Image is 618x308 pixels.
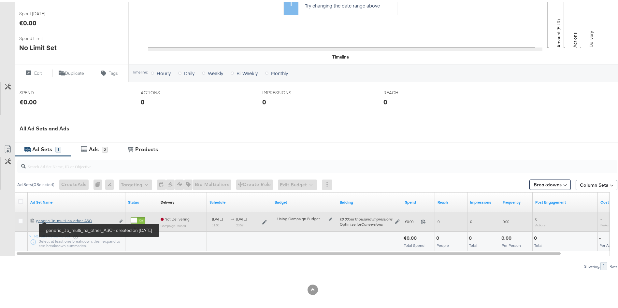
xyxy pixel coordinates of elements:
span: ACTIONS [141,88,190,94]
div: 0.00 [501,233,513,239]
div: 2 [102,145,108,151]
a: The total amount spent to date. [405,198,432,203]
span: per [340,215,393,220]
em: Conversions [361,220,383,225]
button: Duplicate [52,67,91,75]
span: - [600,215,602,220]
button: Column Sets [576,178,617,188]
span: People [437,241,449,246]
span: Edit [34,68,42,74]
div: Row [609,262,617,267]
span: Duplicate [65,68,84,74]
span: Total [534,241,542,246]
a: The number of people your ad was served to. [438,198,465,203]
sub: Actions [535,221,546,225]
a: generic_1p_multi_na_other_ASC [36,216,115,223]
input: Search Ad Set Name, ID or Objective [26,155,562,168]
a: The number of actions related to your Page's posts as a result of your ad. [535,198,595,203]
a: Shows your bid and optimisation settings for this Ad Set. [340,198,400,203]
span: Hourly [157,68,171,74]
span: IMPRESSIONS [262,88,311,94]
span: REACH [383,88,432,94]
div: 0 [262,95,266,105]
div: 0 [534,233,539,239]
span: Total [469,241,477,246]
div: Delivery [161,198,174,203]
span: 0 [470,217,472,222]
span: €0.00 [405,217,418,222]
em: €0.00 [340,215,349,220]
div: 0 [436,233,441,239]
a: Shows when your Ad Set is scheduled to deliver. [209,198,269,203]
div: Ad Sets [32,144,52,151]
div: 0 [469,233,474,239]
div: Ad Sets ( 0 Selected) [17,180,54,186]
a: Your Ad Set name. [30,198,123,203]
div: 1 [600,260,607,268]
div: €0.00 [404,233,419,239]
div: €0.00 [19,16,36,26]
div: Optimize for [340,220,393,225]
span: Not Delivering [161,215,190,220]
span: SPEND [20,88,68,94]
span: 0 [438,217,439,222]
a: Shows the current budget of Ad Set. [275,198,335,203]
span: Per Action [599,241,617,246]
span: Tags [109,68,118,74]
em: Thousand Impressions [354,215,393,220]
sub: Campaign Paused [161,222,186,226]
label: Active [131,224,145,228]
div: No Limit Set [19,41,57,50]
div: Using Campaign Budget [277,214,327,220]
span: Monthly [271,68,288,74]
p: Try changing the date range above [305,0,394,7]
a: The average number of times your ad was served to each person. [503,198,530,203]
div: 1 [55,145,61,151]
sub: 23:59 [236,221,243,225]
div: Timeline: [132,68,148,73]
span: Weekly [208,68,223,74]
div: €0.00 [20,95,37,105]
span: 0 [535,215,537,220]
sub: Per Action [600,221,614,225]
button: Breakdowns [529,178,571,188]
div: Showing: [584,262,600,267]
div: Products [135,144,158,151]
button: Edit [14,67,52,75]
span: Total Spend [404,241,424,246]
span: [DATE] [212,215,223,220]
span: [DATE] [236,215,247,220]
div: - [599,233,603,239]
div: generic_1p_multi_na_other_ASC [36,216,115,221]
a: Reflects the ability of your Ad Set to achieve delivery based on ad states, schedule and budget. [161,198,174,203]
span: Per Person [502,241,521,246]
span: Spend Limit [19,33,68,40]
a: Shows the current state of your Ad Set. [128,198,155,203]
div: 0 [93,178,105,188]
a: The number of times your ad was served. On mobile apps an ad is counted as served the first time ... [470,198,497,203]
div: 0 [141,95,145,105]
span: Bi-Weekly [237,68,258,74]
div: Ads [89,144,99,151]
span: 0.00 [503,217,509,222]
sub: 11:00 [212,221,219,225]
span: Daily [184,68,194,74]
span: Spent [DATE] [19,9,68,15]
div: 0 [383,95,387,105]
button: Tags [90,67,128,75]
